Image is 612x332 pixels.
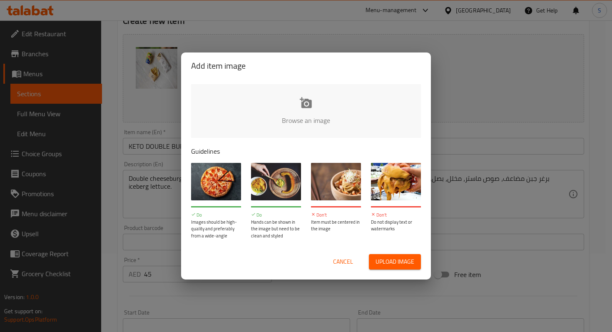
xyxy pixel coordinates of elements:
button: Cancel [330,254,356,270]
p: Images should be high-quality and preferably from a wide-angle [191,219,241,240]
img: guide-img-1@3x.jpg [191,163,241,200]
p: Don't [311,212,361,219]
p: Do [251,212,301,219]
span: Upload image [376,257,414,267]
p: Don't [371,212,421,219]
h2: Add item image [191,59,421,72]
img: guide-img-2@3x.jpg [251,163,301,200]
button: Upload image [369,254,421,270]
p: Hands can be shown in the image but need to be clean and styled [251,219,301,240]
p: Do [191,212,241,219]
span: Cancel [333,257,353,267]
p: Do not display text or watermarks [371,219,421,232]
p: Guidelines [191,146,421,156]
p: Item must be centered in the image [311,219,361,232]
img: guide-img-3@3x.jpg [311,163,361,200]
img: guide-img-4@3x.jpg [371,163,421,200]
